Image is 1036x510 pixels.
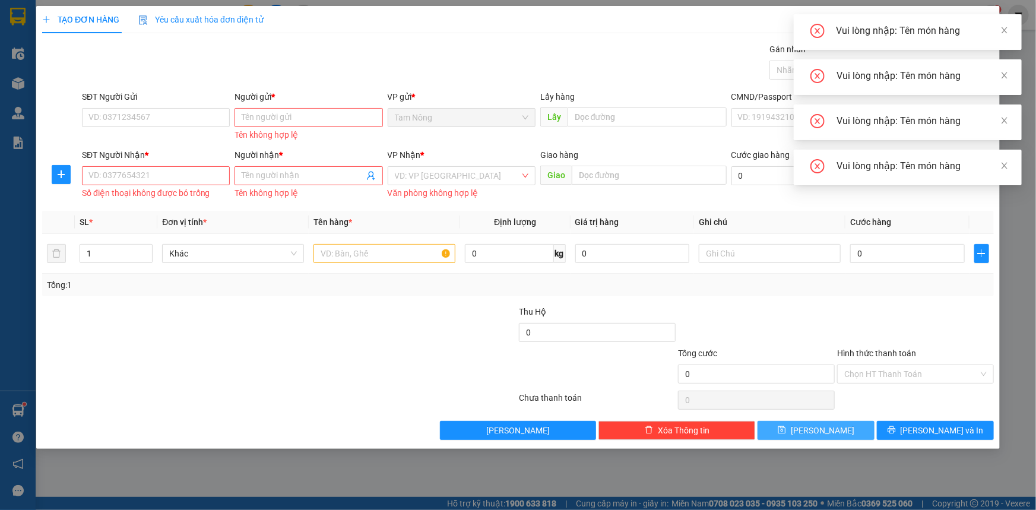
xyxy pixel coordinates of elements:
[554,244,566,263] span: kg
[810,69,825,85] span: close-circle
[645,426,653,435] span: delete
[975,249,989,258] span: plus
[494,217,536,227] span: Định lượng
[42,15,119,24] span: TẠO ĐƠN HÀNG
[877,421,994,440] button: printer[PERSON_NAME] và In
[366,171,376,180] span: user-add
[837,159,1008,173] div: Vui lòng nhập: Tên món hàng
[42,15,50,24] span: plus
[1000,26,1009,34] span: close
[169,245,297,262] span: Khác
[888,426,896,435] span: printer
[82,186,230,200] div: Số điện thoại không được bỏ trống
[901,424,984,437] span: [PERSON_NAME] và In
[82,148,230,161] div: SĐT Người Nhận
[758,421,875,440] button: save[PERSON_NAME]
[791,424,854,437] span: [PERSON_NAME]
[388,186,536,200] div: Văn phòng không hợp lệ
[694,211,845,234] th: Ghi chú
[850,217,891,227] span: Cước hàng
[1000,161,1009,170] span: close
[540,107,568,126] span: Lấy
[540,92,575,102] span: Lấy hàng
[47,278,400,292] div: Tổng: 1
[235,128,382,142] div: Tên không hợp lệ
[575,217,619,227] span: Giá trị hàng
[313,244,455,263] input: VD: Bàn, Ghế
[80,217,89,227] span: SL
[837,24,1008,38] div: Vui lòng nhập: Tên món hàng
[731,150,790,160] label: Cước giao hàng
[837,349,916,358] label: Hình thức thanh toán
[47,244,66,263] button: delete
[837,69,1008,83] div: Vui lòng nhập: Tên món hàng
[235,186,382,200] div: Tên không hợp lệ
[235,148,382,161] div: Người nhận
[575,244,690,263] input: 0
[388,150,421,160] span: VP Nhận
[1000,71,1009,80] span: close
[967,6,1000,39] button: Close
[52,165,71,184] button: plus
[540,150,578,160] span: Giao hàng
[440,421,597,440] button: [PERSON_NAME]
[540,166,572,185] span: Giao
[837,114,1008,128] div: Vui lòng nhập: Tên món hàng
[778,426,786,435] span: save
[313,217,352,227] span: Tên hàng
[769,45,806,54] label: Gán nhãn
[699,244,841,263] input: Ghi Chú
[82,90,230,103] div: SĐT Người Gửi
[572,166,727,185] input: Dọc đường
[162,217,207,227] span: Đơn vị tính
[598,421,755,440] button: deleteXóa Thông tin
[486,424,550,437] span: [PERSON_NAME]
[518,391,677,412] div: Chưa thanh toán
[235,90,382,103] div: Người gửi
[568,107,727,126] input: Dọc đường
[395,109,528,126] span: Tam Nông
[138,15,148,25] img: icon
[52,170,70,179] span: plus
[658,424,709,437] span: Xóa Thông tin
[678,349,717,358] span: Tổng cước
[731,166,841,185] input: Cước giao hàng
[974,244,989,263] button: plus
[519,307,546,316] span: Thu Hộ
[810,114,825,131] span: close-circle
[731,90,879,103] div: CMND/Passport
[138,15,264,24] span: Yêu cầu xuất hóa đơn điện tử
[1000,116,1009,125] span: close
[810,159,825,176] span: close-circle
[388,90,536,103] div: VP gửi
[810,24,825,40] span: close-circle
